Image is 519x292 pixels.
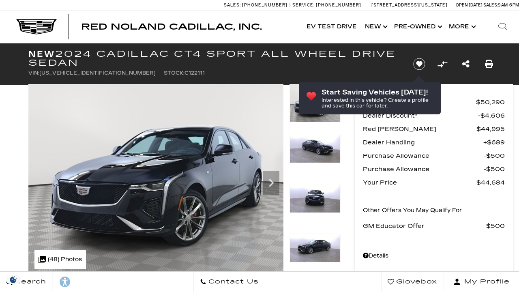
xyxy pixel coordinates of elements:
[4,275,23,284] section: Click to Open Cookie Consent Modal
[361,11,390,43] a: New
[363,163,505,175] a: Purchase Allowance $500
[363,97,505,108] a: MSRP $50,290
[445,11,478,43] button: More
[394,276,437,288] span: Glovebox
[444,272,519,292] button: Open user profile menu
[28,49,55,59] strong: New
[476,123,505,135] span: $44,995
[184,70,205,76] span: C122111
[363,110,505,121] a: Dealer Discount* $4,606
[206,276,259,288] span: Contact Us
[485,58,493,70] a: Print this New 2024 Cadillac CT4 Sport All Wheel Drive Sedan
[363,177,505,188] a: Your Price $44,684
[39,70,156,76] span: [US_VEHICLE_IDENTIFICATION_NUMBER]
[81,22,262,32] span: Red Noland Cadillac, Inc.
[456,2,483,8] span: Open [DATE]
[224,3,290,7] a: Sales: [PHONE_NUMBER]
[461,276,510,288] span: My Profile
[290,134,341,163] img: New 2024 Black Raven Cadillac Sport image 2
[363,123,476,135] span: Red [PERSON_NAME]
[81,23,262,31] a: Red Noland Cadillac, Inc.
[484,150,505,161] span: $500
[363,137,505,148] a: Dealer Handling $689
[363,220,486,232] span: GM Educator Offer
[363,97,476,108] span: MSRP
[28,49,399,67] h1: 2024 Cadillac CT4 Sport All Wheel Drive Sedan
[292,2,315,8] span: Service:
[363,220,505,232] a: GM Educator Offer $500
[302,11,361,43] a: EV Test Drive
[476,97,505,108] span: $50,290
[290,234,341,263] img: New 2024 Black Raven Cadillac Sport image 4
[224,2,241,8] span: Sales:
[4,275,23,284] img: Opt-Out Icon
[363,205,462,216] p: Other Offers You May Qualify For
[290,84,341,122] img: New 2024 Black Raven Cadillac Sport image 1
[371,2,448,8] a: [STREET_ADDRESS][US_STATE]
[410,58,428,71] button: Save vehicle
[34,250,86,269] div: (48) Photos
[316,2,361,8] span: [PHONE_NUMBER]
[381,272,444,292] a: Glovebox
[483,2,498,8] span: Sales:
[390,11,445,43] a: Pre-Owned
[476,177,505,188] span: $44,684
[242,2,287,8] span: [PHONE_NUMBER]
[263,171,279,195] div: Next
[363,110,478,121] span: Dealer Discount*
[164,70,184,76] span: Stock:
[28,84,283,275] img: New 2024 Black Raven Cadillac Sport image 1
[363,250,505,262] a: Details
[16,19,57,34] img: Cadillac Dark Logo with Cadillac White Text
[363,150,505,161] a: Purchase Allowance $500
[290,184,341,213] img: New 2024 Black Raven Cadillac Sport image 3
[483,137,505,148] span: $689
[363,177,476,188] span: Your Price
[28,70,39,76] span: VIN:
[13,276,46,288] span: Search
[363,123,505,135] a: Red [PERSON_NAME] $44,995
[363,150,484,161] span: Purchase Allowance
[478,110,505,121] span: $4,606
[193,272,265,292] a: Contact Us
[290,3,363,7] a: Service: [PHONE_NUMBER]
[486,220,505,232] span: $500
[363,163,484,175] span: Purchase Allowance
[363,137,483,148] span: Dealer Handling
[462,58,470,70] a: Share this New 2024 Cadillac CT4 Sport All Wheel Drive Sedan
[484,163,505,175] span: $500
[498,2,519,8] span: 9 AM-6 PM
[436,58,448,70] button: Compare vehicle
